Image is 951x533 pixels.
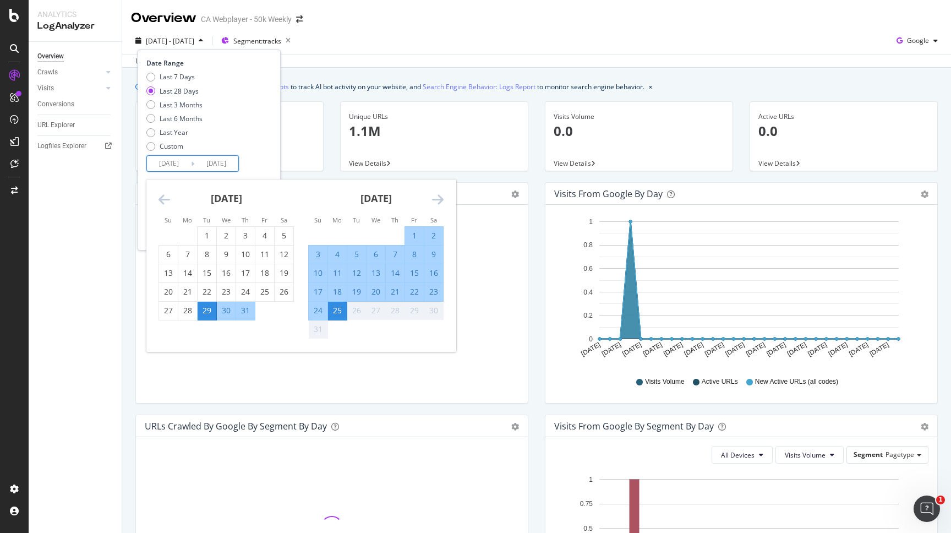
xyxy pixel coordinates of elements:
td: Choose Tuesday, July 22, 2025 as your check-in date. It’s available. [198,282,217,301]
div: Last 6 Months [146,114,203,123]
td: Selected. Saturday, August 2, 2025 [424,226,444,245]
div: LogAnalyzer [37,20,113,32]
div: Move backward to switch to the previous month. [158,193,170,206]
div: Overview [37,51,64,62]
strong: [DATE] [360,192,392,205]
td: Selected. Sunday, August 24, 2025 [309,301,328,320]
iframe: Intercom live chat [914,496,940,522]
text: [DATE] [662,341,684,358]
div: gear [921,423,928,431]
div: 31 [309,324,327,335]
td: Selected. Tuesday, August 19, 2025 [347,282,367,301]
span: View Details [554,159,591,168]
button: Google [892,32,942,50]
div: 6 [367,249,385,260]
div: 23 [217,286,236,297]
small: We [371,216,380,224]
span: All Devices [721,450,755,460]
div: 22 [198,286,216,297]
div: 6 [159,249,178,260]
svg: A chart. [554,214,928,367]
td: Choose Monday, July 14, 2025 as your check-in date. It’s available. [178,264,198,282]
strong: [DATE] [211,192,242,205]
div: 11 [255,249,274,260]
text: [DATE] [600,341,622,358]
small: Fr [261,216,267,224]
text: [DATE] [745,341,767,358]
a: Crawls [37,67,103,78]
p: 1.1M [349,122,520,140]
td: Choose Sunday, July 13, 2025 as your check-in date. It’s available. [159,264,178,282]
td: Choose Wednesday, July 9, 2025 as your check-in date. It’s available. [217,245,236,264]
div: 2 [424,230,443,241]
span: Active URLs [702,377,738,387]
div: Visits from Google by day [554,188,663,199]
div: Active URLs [758,112,929,122]
div: gear [921,191,928,198]
td: Selected. Friday, August 15, 2025 [405,264,424,282]
small: Fr [411,216,417,224]
div: 7 [386,249,405,260]
td: Choose Monday, July 7, 2025 as your check-in date. It’s available. [178,245,198,264]
div: 25 [255,286,274,297]
small: Su [314,216,321,224]
div: Last 7 Days [146,72,203,81]
div: Crawls [37,67,58,78]
td: Selected. Saturday, August 9, 2025 [424,245,444,264]
div: 21 [178,286,197,297]
td: Choose Tuesday, July 15, 2025 as your check-in date. It’s available. [198,264,217,282]
text: [DATE] [683,341,705,358]
div: Conversions [37,99,74,110]
div: Calendar [146,180,456,352]
small: Sa [281,216,287,224]
span: Visits Volume [785,450,826,460]
div: 3 [309,249,327,260]
td: Selected. Tuesday, August 5, 2025 [347,245,367,264]
div: 27 [159,305,178,316]
td: Choose Friday, July 11, 2025 as your check-in date. It’s available. [255,245,275,264]
div: 4 [328,249,347,260]
div: 25 [328,305,347,316]
div: 29 [198,305,216,316]
div: 9 [424,249,443,260]
td: Selected. Monday, August 4, 2025 [328,245,347,264]
td: Choose Thursday, July 24, 2025 as your check-in date. It’s available. [236,282,255,301]
div: 1 [405,230,424,241]
div: 26 [347,305,366,316]
div: 9 [217,249,236,260]
span: Google [907,36,929,45]
div: gear [511,191,519,198]
div: 19 [347,286,366,297]
span: View Details [758,159,796,168]
div: 22 [405,286,424,297]
div: Custom [146,142,203,151]
small: Th [242,216,249,224]
td: Choose Thursday, July 10, 2025 as your check-in date. It’s available. [236,245,255,264]
div: arrow-right-arrow-left [296,15,303,23]
a: URL Explorer [37,119,114,131]
td: Not available. Friday, August 29, 2025 [405,301,424,320]
div: Visits from Google By Segment By Day [554,421,714,432]
div: Last 3 Months [146,100,203,110]
div: Visits [37,83,54,94]
div: Last update [135,56,195,66]
td: Selected as end date. Monday, August 25, 2025 [328,301,347,320]
input: End Date [194,156,238,171]
text: [DATE] [724,341,746,358]
div: 14 [386,268,405,279]
td: Choose Friday, July 18, 2025 as your check-in date. It’s available. [255,264,275,282]
div: 4 [255,230,274,241]
div: Logfiles Explorer [37,140,86,152]
div: 15 [198,268,216,279]
div: 5 [275,230,293,241]
button: Segment:tracks [217,32,295,50]
td: Selected. Sunday, August 17, 2025 [309,282,328,301]
a: Visits [37,83,103,94]
div: 13 [367,268,385,279]
div: Last 3 Months [160,100,203,110]
text: [DATE] [827,341,849,358]
span: New Active URLs (all codes) [755,377,838,387]
small: Su [165,216,172,224]
button: All Devices [712,446,773,464]
td: Choose Wednesday, July 23, 2025 as your check-in date. It’s available. [217,282,236,301]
